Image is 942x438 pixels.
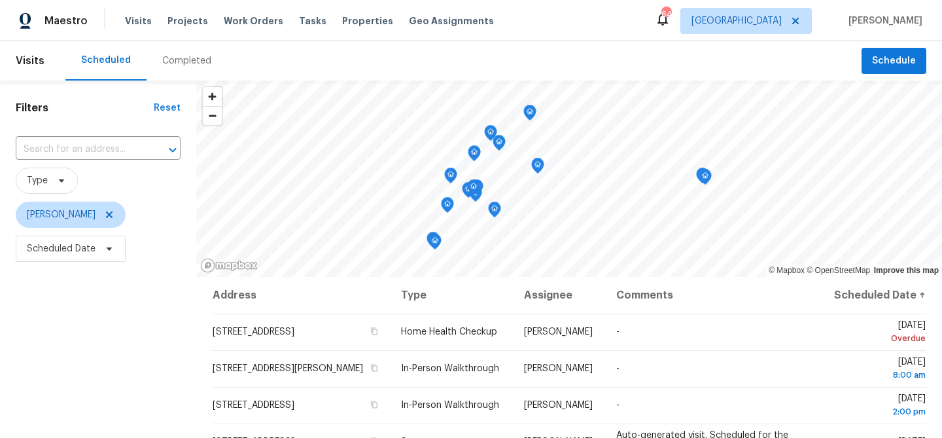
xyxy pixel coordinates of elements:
a: Improve this map [874,266,939,275]
div: 8:00 am [831,369,926,382]
span: Visits [16,46,44,75]
div: Map marker [523,105,536,125]
span: Geo Assignments [409,14,494,27]
span: Zoom out [203,107,222,125]
span: Properties [342,14,393,27]
th: Scheduled Date ↑ [820,277,926,314]
div: Map marker [699,169,712,189]
span: [PERSON_NAME] [27,208,96,221]
span: Projects [167,14,208,27]
span: - [616,364,619,373]
button: Schedule [862,48,926,75]
div: Map marker [484,125,497,145]
span: [STREET_ADDRESS] [213,327,294,337]
div: Map marker [531,158,544,178]
div: Map marker [428,234,442,254]
div: Map marker [488,202,501,222]
a: OpenStreetMap [807,266,870,275]
button: Copy Address [368,399,380,411]
span: Tasks [299,16,326,26]
span: [DATE] [831,321,926,345]
span: In-Person Walkthrough [401,364,499,373]
div: Map marker [468,145,481,166]
span: [PERSON_NAME] [524,364,593,373]
span: [DATE] [831,357,926,382]
div: Map marker [493,135,506,155]
span: In-Person Walkthrough [401,401,499,410]
span: Home Health Checkup [401,327,497,337]
div: Completed [162,54,211,67]
th: Assignee [514,277,606,314]
div: 2:00 pm [831,405,926,418]
span: [PERSON_NAME] [524,401,593,410]
a: Mapbox homepage [200,258,258,273]
button: Copy Address [368,325,380,337]
span: [PERSON_NAME] [843,14,922,27]
div: Map marker [467,179,480,200]
span: Scheduled Date [27,242,96,255]
div: Map marker [427,232,440,252]
span: [DATE] [831,394,926,418]
div: Reset [154,101,181,115]
button: Zoom in [203,87,222,106]
th: Type [391,277,514,314]
th: Comments [606,277,820,314]
div: 64 [661,8,671,21]
button: Open [164,141,182,159]
span: [STREET_ADDRESS][PERSON_NAME] [213,364,363,373]
a: Mapbox [769,266,805,275]
th: Address [212,277,391,314]
button: Zoom out [203,106,222,125]
span: Schedule [872,53,916,69]
span: Maestro [44,14,88,27]
button: Copy Address [368,362,380,374]
span: - [616,401,619,410]
div: Map marker [462,182,475,202]
span: [GEOGRAPHIC_DATA] [691,14,782,27]
canvas: Map [196,81,942,277]
div: Map marker [696,168,709,188]
div: Scheduled [81,54,131,67]
span: [STREET_ADDRESS] [213,401,294,410]
span: Visits [125,14,152,27]
span: [PERSON_NAME] [524,327,593,337]
input: Search for an address... [16,139,144,160]
h1: Filters [16,101,154,115]
span: Work Orders [224,14,283,27]
span: - [616,327,619,337]
div: Overdue [831,332,926,345]
span: Type [27,174,48,187]
div: Map marker [441,197,454,217]
div: Map marker [444,168,457,188]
